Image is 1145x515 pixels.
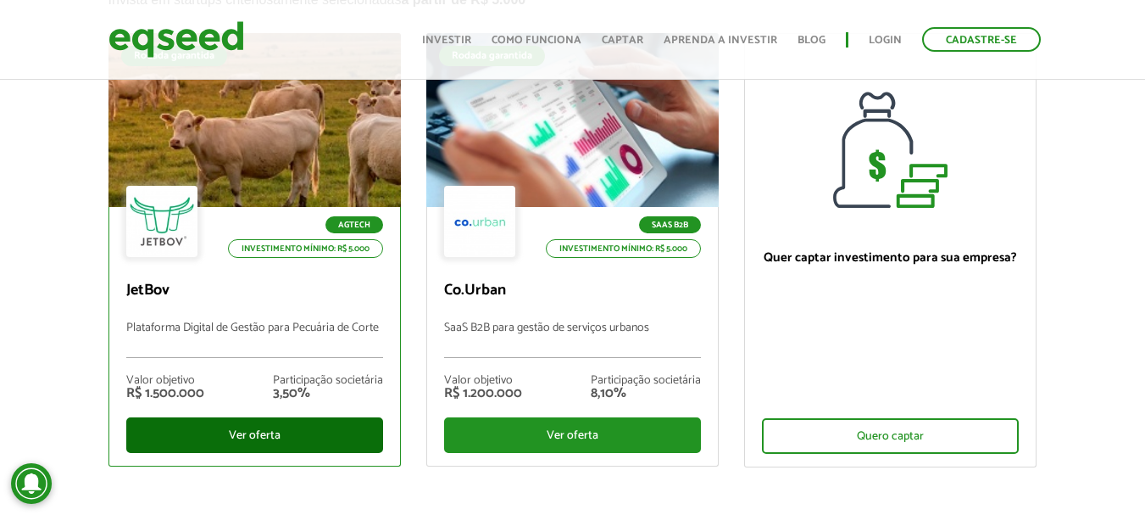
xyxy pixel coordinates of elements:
[591,375,701,387] div: Participação societária
[273,375,383,387] div: Participação societária
[444,417,701,453] div: Ver oferta
[126,322,383,358] p: Plataforma Digital de Gestão para Pecuária de Corte
[591,387,701,400] div: 8,10%
[798,35,825,46] a: Blog
[444,282,701,300] p: Co.Urban
[108,33,401,467] a: Rodada garantida Agtech Investimento mínimo: R$ 5.000 JetBov Plataforma Digital de Gestão para Pe...
[108,17,244,62] img: EqSeed
[126,417,383,453] div: Ver oferta
[325,216,383,233] p: Agtech
[546,239,701,258] p: Investimento mínimo: R$ 5.000
[664,35,777,46] a: Aprenda a investir
[444,322,701,358] p: SaaS B2B para gestão de serviços urbanos
[444,387,522,400] div: R$ 1.200.000
[762,418,1019,454] div: Quero captar
[126,375,204,387] div: Valor objetivo
[602,35,643,46] a: Captar
[639,216,701,233] p: SaaS B2B
[426,33,719,467] a: Rodada garantida SaaS B2B Investimento mínimo: R$ 5.000 Co.Urban SaaS B2B para gestão de serviços...
[869,35,902,46] a: Login
[126,282,383,300] p: JetBov
[126,387,204,400] div: R$ 1.500.000
[422,35,471,46] a: Investir
[492,35,581,46] a: Como funciona
[273,387,383,400] div: 3,50%
[922,27,1041,52] a: Cadastre-se
[444,375,522,387] div: Valor objetivo
[762,250,1019,266] p: Quer captar investimento para sua empresa?
[744,33,1037,467] a: Quer captar investimento para sua empresa? Quero captar
[228,239,383,258] p: Investimento mínimo: R$ 5.000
